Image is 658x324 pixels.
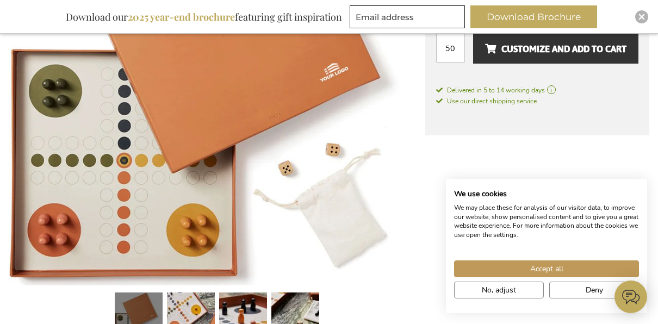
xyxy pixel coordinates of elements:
[614,281,647,313] iframe: belco-activator-frame
[473,34,638,64] button: Customize and add to cart
[482,284,516,296] span: No, adjust
[350,5,468,32] form: marketing offers and promotions
[470,5,597,28] button: Download Brochure
[530,263,563,275] span: Accept all
[454,203,639,240] p: We may place these for analysis of our visitor data, to improve our website, show personalised co...
[638,14,645,20] img: Close
[549,282,639,298] button: Deny all cookies
[454,260,639,277] button: Accept all cookies
[128,10,235,23] b: 2025 year-end brochure
[350,5,465,28] input: Email address
[436,34,465,63] input: Qty
[635,10,648,23] div: Close
[485,40,626,58] span: Customize and add to cart
[436,97,537,105] span: Use our direct shipping service
[436,95,537,106] a: Use our direct shipping service
[454,189,639,199] h2: We use cookies
[436,85,638,95] a: Delivered in 5 to 14 working days
[454,282,544,298] button: Adjust cookie preferences
[61,5,347,28] div: Download our featuring gift inspiration
[586,284,603,296] span: Deny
